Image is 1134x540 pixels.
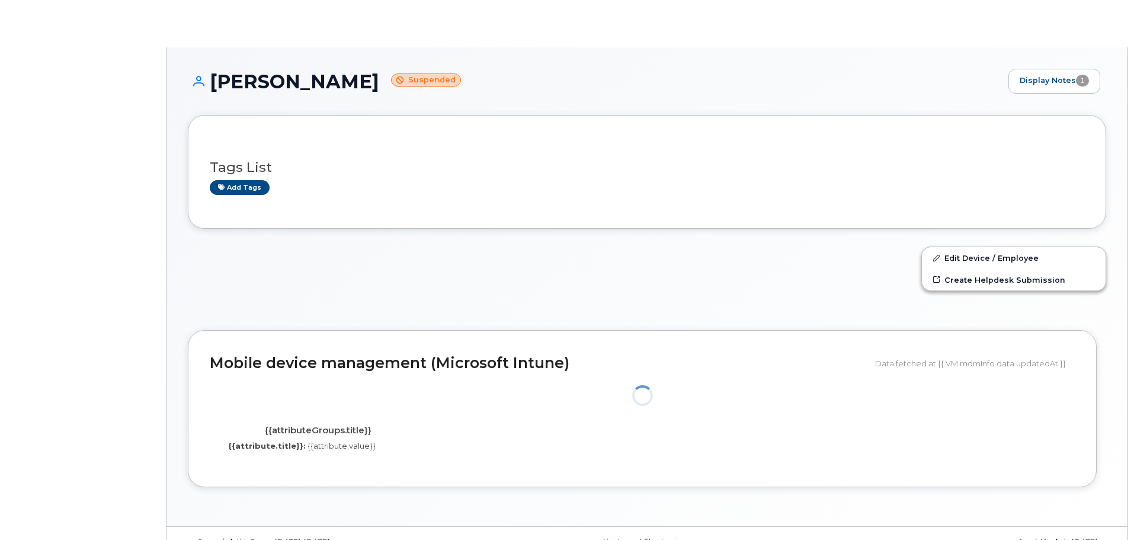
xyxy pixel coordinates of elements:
[210,355,866,372] h2: Mobile device management (Microsoft Intune)
[219,426,417,436] h4: {{attributeGroups.title}}
[210,180,270,195] a: Add tags
[210,160,1084,175] h3: Tags List
[228,440,306,452] label: {{attribute.title}}:
[1008,69,1100,94] a: Display Notes1
[188,71,1002,92] h1: [PERSON_NAME]
[875,352,1075,375] div: Data fetched at {{ VM.mdmInfo.data.updatedAt }}
[922,269,1106,290] a: Create Helpdesk Submission
[922,247,1106,269] a: Edit Device / Employee
[307,441,376,450] span: {{attribute.value}}
[1076,75,1089,87] span: 1
[391,74,461,87] small: Suspended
